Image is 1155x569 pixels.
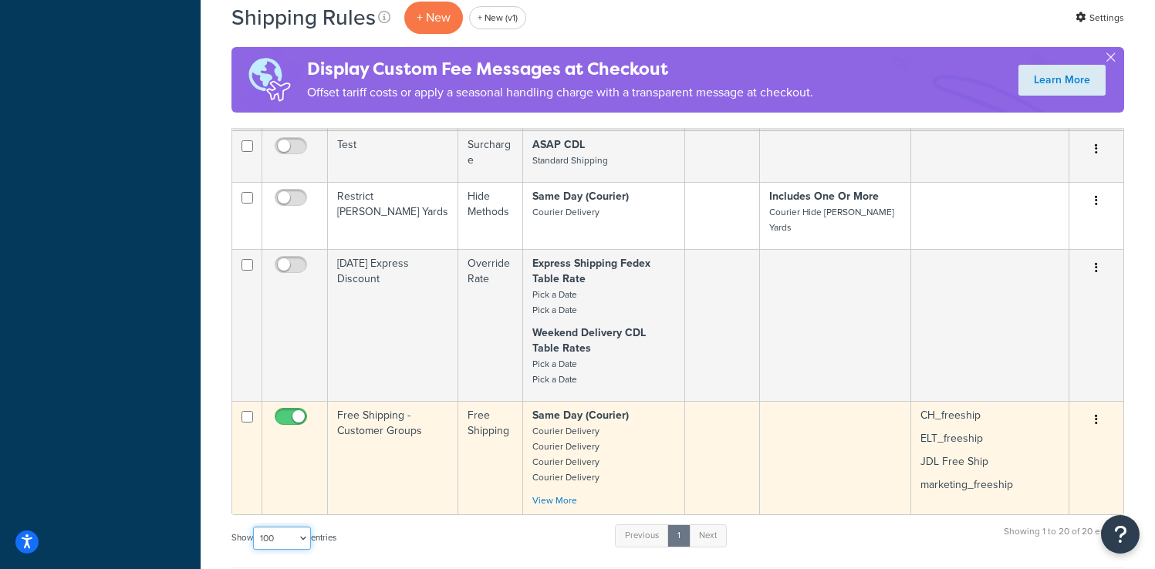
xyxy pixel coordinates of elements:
[532,205,599,219] small: Courier Delivery
[689,524,727,547] a: Next
[231,2,376,32] h1: Shipping Rules
[307,56,813,82] h4: Display Custom Fee Messages at Checkout
[532,188,629,204] strong: Same Day (Courier)
[532,424,599,484] small: Courier Delivery Courier Delivery Courier Delivery Courier Delivery
[328,182,458,249] td: Restrict [PERSON_NAME] Yards
[615,524,669,547] a: Previous
[231,47,307,113] img: duties-banner-06bc72dcb5fe05cb3f9472aba00be2ae8eb53ab6f0d8bb03d382ba314ac3c341.png
[920,454,1059,470] p: JDL Free Ship
[920,477,1059,493] p: marketing_freeship
[532,255,650,287] strong: Express Shipping Fedex Table Rate
[769,188,879,204] strong: Includes One Or More
[231,527,336,550] label: Show entries
[769,205,894,234] small: Courier Hide [PERSON_NAME] Yards
[458,249,523,401] td: Override Rate
[1101,515,1140,554] button: Open Resource Center
[532,493,577,507] a: View More
[532,136,585,153] strong: ASAP CDL
[532,288,577,317] small: Pick a Date Pick a Date
[328,130,458,182] td: Test
[458,130,523,182] td: Surcharge
[328,249,458,401] td: [DATE] Express Discount
[458,182,523,249] td: Hide Methods
[532,153,608,167] small: Standard Shipping
[532,357,577,386] small: Pick a Date Pick a Date
[307,82,813,103] p: Offset tariff costs or apply a seasonal handling charge with a transparent message at checkout.
[469,6,526,29] a: + New (v1)
[253,527,311,550] select: Showentries
[911,401,1069,514] td: CH_freeship
[328,401,458,514] td: Free Shipping - Customer Groups
[1004,523,1124,556] div: Showing 1 to 20 of 20 entries
[532,325,646,356] strong: Weekend Delivery CDL Table Rates
[404,2,463,33] p: + New
[920,431,1059,446] p: ELT_freeship
[1018,65,1106,96] a: Learn More
[532,407,629,423] strong: Same Day (Courier)
[1076,7,1124,29] a: Settings
[458,401,523,514] td: Free Shipping
[667,524,691,547] a: 1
